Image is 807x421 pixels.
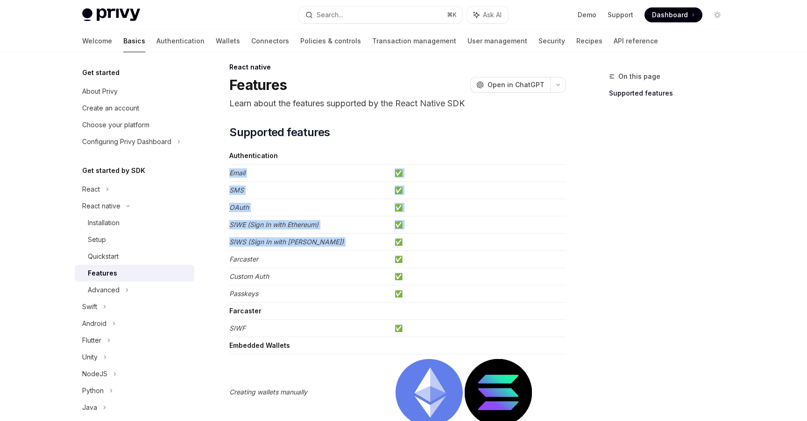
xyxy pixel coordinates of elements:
[576,30,602,52] a: Recipes
[88,284,120,296] div: Advanced
[391,234,566,251] td: ✅
[82,86,118,97] div: About Privy
[391,165,566,182] td: ✅
[538,30,565,52] a: Security
[229,341,290,349] strong: Embedded Wallets
[88,251,119,262] div: Quickstart
[483,10,502,20] span: Ask AI
[229,203,249,211] em: OAuth
[391,268,566,285] td: ✅
[229,97,566,110] p: Learn about the features supported by the React Native SDK
[229,125,330,140] span: Supported features
[710,7,725,22] button: Toggle dark mode
[75,83,194,100] a: About Privy
[75,231,194,248] a: Setup
[229,221,319,228] em: SIWE (Sign In with Ethereum)
[618,71,660,82] span: On this page
[75,100,194,117] a: Create an account
[82,67,120,78] h5: Get started
[229,238,344,246] em: SIWS (Sign In with [PERSON_NAME])
[229,255,258,263] em: Farcaster
[317,9,343,21] div: Search...
[88,234,106,245] div: Setup
[488,80,545,90] span: Open in ChatGPT
[391,285,566,303] td: ✅
[82,119,149,131] div: Choose your platform
[578,10,596,20] a: Demo
[75,117,194,133] a: Choose your platform
[372,30,456,52] a: Transaction management
[229,388,307,396] em: Creating wallets manually
[251,30,289,52] a: Connectors
[75,214,194,231] a: Installation
[82,301,97,312] div: Swift
[82,184,100,195] div: React
[82,103,139,114] div: Create an account
[82,318,106,329] div: Android
[82,30,112,52] a: Welcome
[216,30,240,52] a: Wallets
[82,136,171,147] div: Configuring Privy Dashboard
[82,368,107,380] div: NodeJS
[229,62,566,72] div: React native
[614,30,658,52] a: API reference
[467,30,527,52] a: User management
[608,10,633,20] a: Support
[82,8,140,21] img: light logo
[229,324,246,332] em: SIWF
[229,272,269,280] em: Custom Auth
[88,217,120,228] div: Installation
[300,30,361,52] a: Policies & controls
[82,352,98,363] div: Unity
[391,251,566,268] td: ✅
[299,7,462,23] button: Search...⌘K
[391,199,566,216] td: ✅
[82,200,120,212] div: React native
[123,30,145,52] a: Basics
[652,10,688,20] span: Dashboard
[470,77,550,93] button: Open in ChatGPT
[391,182,566,199] td: ✅
[609,86,732,101] a: Supported features
[75,265,194,282] a: Features
[447,11,457,19] span: ⌘ K
[644,7,702,22] a: Dashboard
[229,152,278,159] strong: Authentication
[229,307,262,315] strong: Farcaster
[75,248,194,265] a: Quickstart
[82,402,97,413] div: Java
[82,385,104,396] div: Python
[156,30,205,52] a: Authentication
[88,268,117,279] div: Features
[229,290,258,297] em: Passkeys
[229,169,245,177] em: Email
[229,76,287,93] h1: Features
[229,186,244,194] em: SMS
[467,7,508,23] button: Ask AI
[82,335,101,346] div: Flutter
[82,165,145,176] h5: Get started by SDK
[391,320,566,337] td: ✅
[391,216,566,234] td: ✅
